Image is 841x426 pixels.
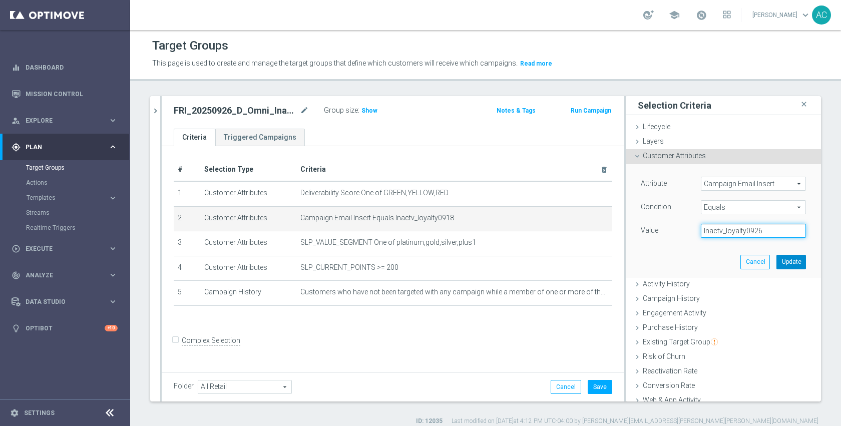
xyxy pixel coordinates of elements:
[452,417,818,425] label: Last modified on [DATE] at 4:12 PM UTC-04:00 by [PERSON_NAME][EMAIL_ADDRESS][PERSON_NAME][PERSON_...
[361,107,377,114] span: Show
[26,175,129,190] div: Actions
[11,271,118,279] button: track_changes Analyze keyboard_arrow_right
[12,244,21,253] i: play_circle_outline
[12,143,108,152] div: Plan
[182,336,240,345] label: Complex Selection
[105,325,118,331] div: +10
[519,58,553,69] button: Read more
[174,256,200,281] td: 4
[11,245,118,253] button: play_circle_outline Execute keyboard_arrow_right
[11,90,118,98] button: Mission Control
[643,396,701,404] span: Web & App Activity
[152,59,518,67] span: This page is used to create and manage the target groups that define which customers will receive...
[300,238,476,247] span: SLP_VALUE_SEGMENT One of platinum,gold,silver,plus1
[600,166,608,174] i: delete_forever
[12,143,21,152] i: gps_fixed
[26,272,108,278] span: Analyze
[300,165,326,173] span: Criteria
[174,105,298,117] h2: FRI_20250926_D_Omni_Inactv_Accounts_45D
[12,116,108,125] div: Explore
[26,299,108,305] span: Data Studio
[26,179,104,187] a: Actions
[751,8,812,23] a: [PERSON_NAME]keyboard_arrow_down
[641,179,667,187] lable: Attribute
[26,160,129,175] div: Target Groups
[358,106,359,115] label: :
[12,271,108,280] div: Analyze
[300,105,309,117] i: mode_edit
[11,143,118,151] div: gps_fixed Plan keyboard_arrow_right
[174,382,194,390] label: Folder
[200,231,297,256] td: Customer Attributes
[669,10,680,21] span: school
[641,203,671,211] lable: Condition
[200,256,297,281] td: Customer Attributes
[643,323,698,331] span: Purchase History
[776,255,806,269] button: Update
[638,100,711,111] h3: Selection Criteria
[300,189,449,197] span: Deliverability Score One of GREEN,YELLOW,RED
[26,144,108,150] span: Plan
[11,117,118,125] button: person_search Explore keyboard_arrow_right
[643,123,670,131] span: Lifecycle
[300,214,454,222] span: Campaign Email Insert Equals Inactv_loyalty0918
[643,152,706,160] span: Customer Attributes
[496,105,537,116] button: Notes & Tags
[11,298,118,306] button: Data Studio keyboard_arrow_right
[26,81,118,107] a: Mission Control
[11,64,118,72] button: equalizer Dashboard
[551,380,581,394] button: Cancel
[26,194,118,202] div: Templates keyboard_arrow_right
[26,118,108,124] span: Explore
[26,190,129,205] div: Templates
[300,263,398,272] span: SLP_CURRENT_POINTS >= 200
[643,367,697,375] span: Reactivation Rate
[174,181,200,206] td: 1
[643,381,695,389] span: Conversion Rate
[27,195,108,201] div: Templates
[570,105,612,116] button: Run Campaign
[108,244,118,253] i: keyboard_arrow_right
[643,280,690,288] span: Activity History
[643,338,718,346] span: Existing Target Group
[108,193,118,203] i: keyboard_arrow_right
[12,54,118,81] div: Dashboard
[174,129,215,146] a: Criteria
[26,224,104,232] a: Realtime Triggers
[200,181,297,206] td: Customer Attributes
[12,244,108,253] div: Execute
[416,417,443,425] label: ID: 12035
[26,164,104,172] a: Target Groups
[643,137,664,145] span: Layers
[174,206,200,231] td: 2
[12,315,118,341] div: Optibot
[215,129,305,146] a: Triggered Campaigns
[300,288,608,296] span: Customers who have not been targeted with any campaign while a member of one or more of the 5 spe...
[324,106,358,115] label: Group size
[200,158,297,181] th: Selection Type
[12,116,21,125] i: person_search
[12,297,108,306] div: Data Studio
[812,6,831,25] div: AC
[26,54,118,81] a: Dashboard
[643,352,685,360] span: Risk of Churn
[108,142,118,152] i: keyboard_arrow_right
[174,281,200,306] td: 5
[26,209,104,217] a: Streams
[26,205,129,220] div: Streams
[643,294,700,302] span: Campaign History
[108,270,118,280] i: keyboard_arrow_right
[641,226,658,235] label: Value
[152,39,228,53] h1: Target Groups
[108,297,118,306] i: keyboard_arrow_right
[200,281,297,306] td: Campaign History
[11,324,118,332] div: lightbulb Optibot +10
[800,10,811,21] span: keyboard_arrow_down
[643,309,706,317] span: Engagement Activity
